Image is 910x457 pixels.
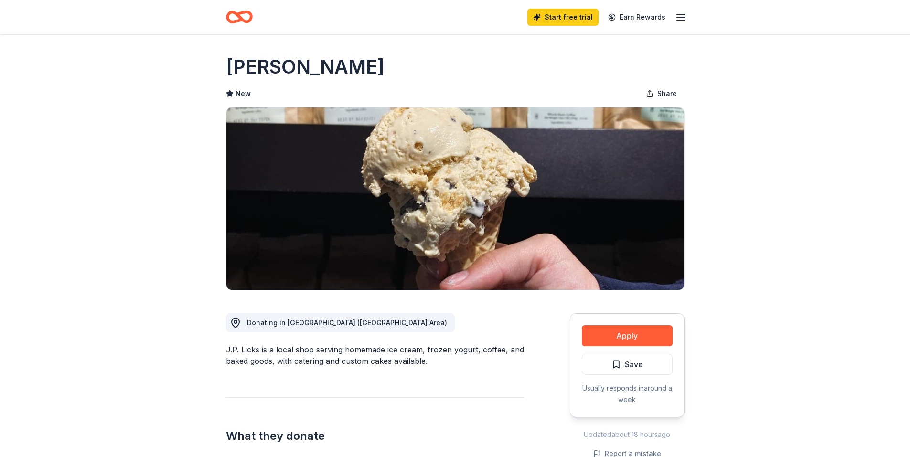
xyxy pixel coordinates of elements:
[570,429,685,440] div: Updated about 18 hours ago
[582,325,673,346] button: Apply
[226,428,524,444] h2: What they donate
[638,84,685,103] button: Share
[582,383,673,405] div: Usually responds in around a week
[602,9,671,26] a: Earn Rewards
[247,319,447,327] span: Donating in [GEOGRAPHIC_DATA] ([GEOGRAPHIC_DATA] Area)
[226,6,253,28] a: Home
[226,53,385,80] h1: [PERSON_NAME]
[226,344,524,367] div: J.P. Licks is a local shop serving homemade ice cream, frozen yogurt, coffee, and baked goods, wi...
[527,9,599,26] a: Start free trial
[657,88,677,99] span: Share
[625,358,643,371] span: Save
[236,88,251,99] span: New
[226,107,684,290] img: Image for J.P. Licks
[582,354,673,375] button: Save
